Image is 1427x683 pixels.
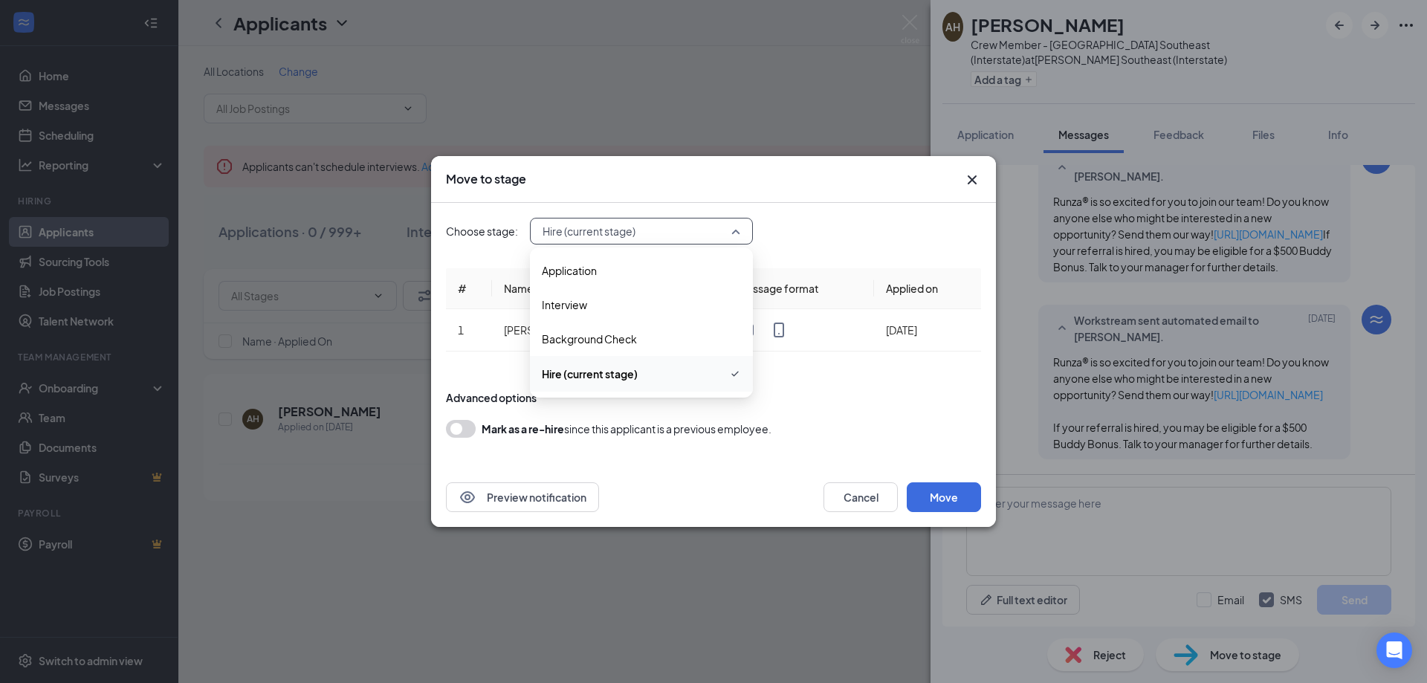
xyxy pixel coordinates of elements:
[542,366,638,382] span: Hire (current stage)
[543,220,635,242] span: Hire (current stage)
[729,365,741,383] svg: Checkmark
[446,223,518,239] span: Choose stage:
[1376,632,1412,668] div: Open Intercom Messenger
[907,482,981,512] button: Move
[725,268,874,309] th: Message format
[446,268,492,309] th: #
[542,262,597,279] span: Application
[874,309,981,352] td: [DATE]
[446,390,981,405] div: Advanced options
[823,482,898,512] button: Cancel
[770,321,788,339] svg: MobileSms
[963,171,981,189] svg: Cross
[446,482,599,512] button: EyePreview notification
[446,171,526,187] h3: Move to stage
[459,488,476,506] svg: Eye
[542,331,637,347] span: Background Check
[482,420,771,438] div: since this applicant is a previous employee.
[492,268,645,309] th: Name
[482,422,564,436] b: Mark as a re-hire
[542,297,587,313] span: Interview
[492,309,645,352] td: [PERSON_NAME]
[963,171,981,189] button: Close
[874,268,981,309] th: Applied on
[458,323,464,337] span: 1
